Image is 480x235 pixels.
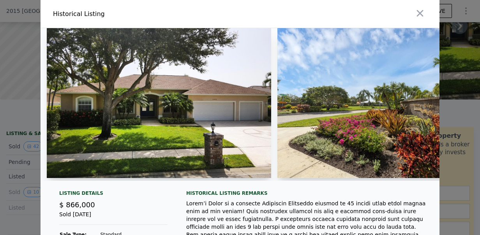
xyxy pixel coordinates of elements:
div: Historical Listing remarks [186,190,427,196]
img: Property Img [47,28,271,178]
span: $ 866,000 [59,201,95,209]
div: Historical Listing [53,9,237,19]
div: Sold [DATE] [59,210,168,225]
div: Listing Details [59,190,168,199]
